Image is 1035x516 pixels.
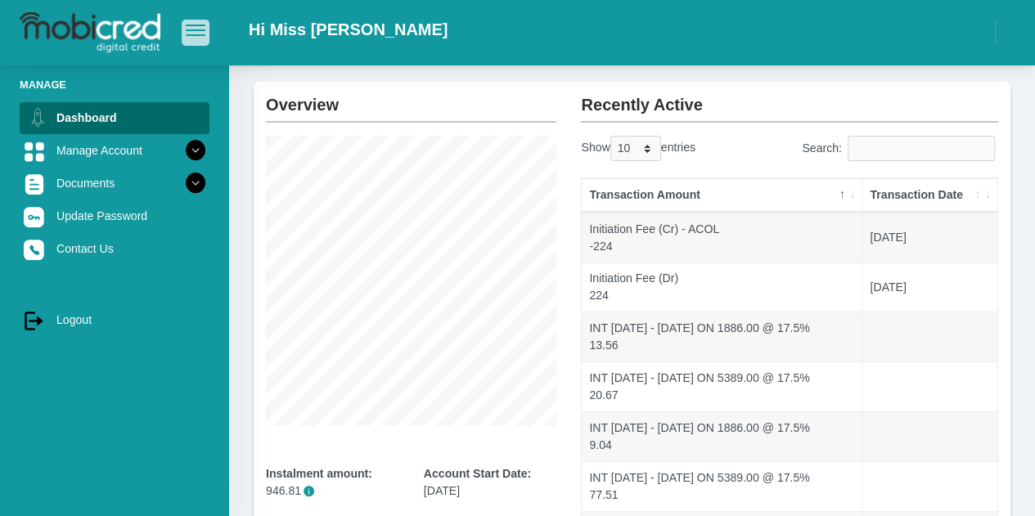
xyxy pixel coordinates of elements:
[610,136,661,161] select: Showentries
[848,136,995,161] input: Search:
[862,178,997,213] th: Transaction Date: activate to sort column ascending
[582,213,862,262] td: Initiation Fee (Cr) - ACOL -224
[20,168,209,199] a: Documents
[582,262,862,312] td: Initiation Fee (Dr) 224
[304,486,314,496] span: i
[249,20,448,39] h2: Hi Miss [PERSON_NAME]
[582,178,862,213] th: Transaction Amount: activate to sort column descending
[582,411,862,461] td: INT [DATE] - [DATE] ON 1886.00 @ 17.5% 9.04
[582,312,862,361] td: INT [DATE] - [DATE] ON 1886.00 @ 17.5% 13.56
[802,136,998,161] label: Search:
[20,102,209,133] a: Dashboard
[20,77,209,92] li: Manage
[20,135,209,166] a: Manage Account
[581,136,695,161] label: Show entries
[582,461,862,511] td: INT [DATE] - [DATE] ON 5389.00 @ 17.5% 77.51
[20,233,209,264] a: Contact Us
[582,361,862,411] td: INT [DATE] - [DATE] ON 5389.00 @ 17.5% 20.67
[862,213,997,262] td: [DATE]
[424,465,557,500] div: [DATE]
[266,482,399,500] p: 946.81
[581,82,998,114] h2: Recently Active
[266,467,372,480] b: Instalment amount:
[20,12,160,53] img: logo-mobicred.svg
[862,262,997,312] td: [DATE]
[424,467,531,480] b: Account Start Date:
[266,82,556,114] h2: Overview
[20,304,209,335] a: Logout
[20,200,209,231] a: Update Password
